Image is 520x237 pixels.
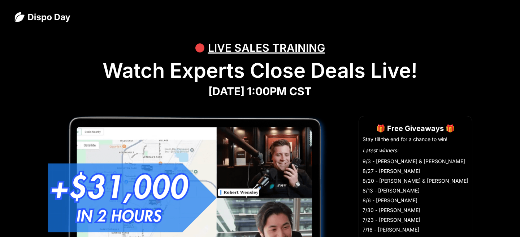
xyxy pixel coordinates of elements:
[14,59,506,83] h1: Watch Experts Close Deals Live!
[208,85,312,98] strong: [DATE] 1:00PM CST
[208,37,325,59] div: LIVE SALES TRAINING
[363,136,468,143] li: Stay till the end for a chance to win!
[376,124,455,133] strong: 🎁 Free Giveaways 🎁
[363,147,398,153] em: Latest winners:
